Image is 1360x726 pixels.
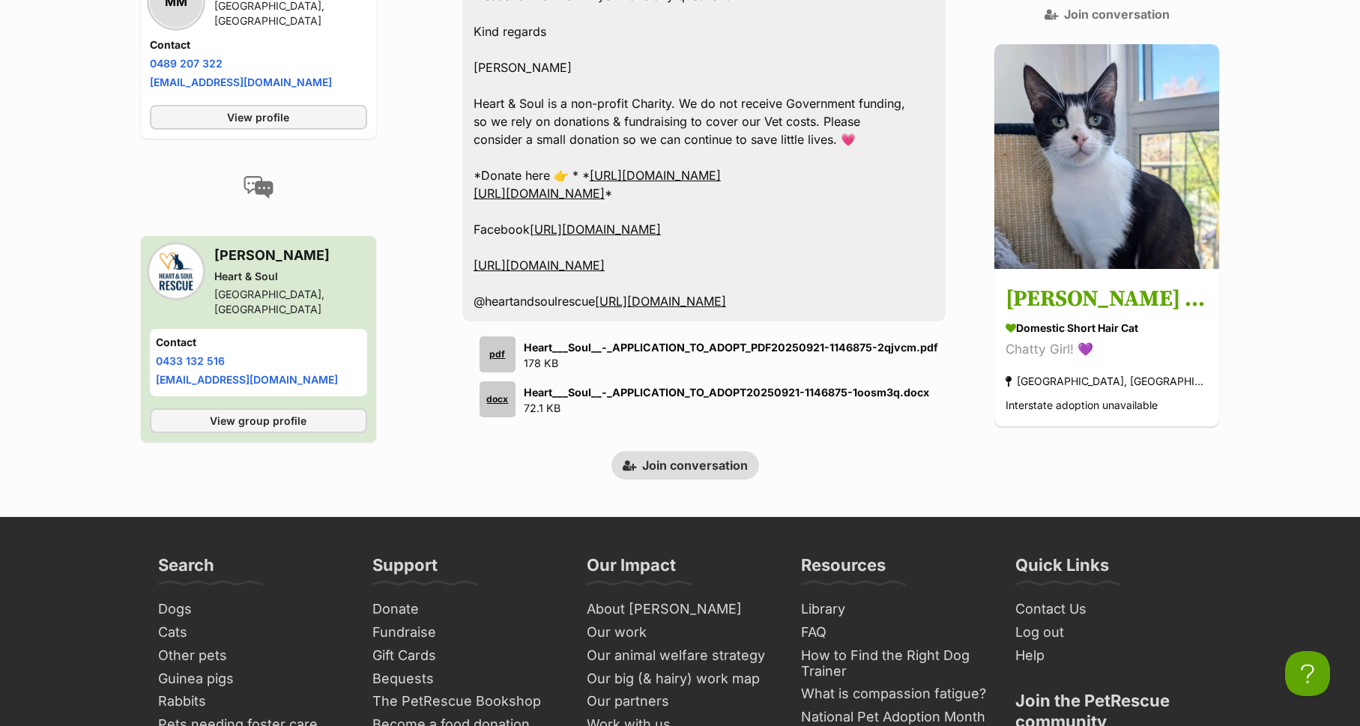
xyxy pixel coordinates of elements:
h3: Our Impact [587,554,676,584]
span: 178 KB [524,357,558,369]
a: Dogs [152,598,351,621]
a: Fundraise [366,621,566,644]
a: View profile [150,105,367,130]
a: pdf [474,336,516,372]
div: Chatty Girl! 💜 [1006,339,1208,360]
h3: [PERSON_NAME] [214,245,367,266]
a: [URL][DOMAIN_NAME] [474,258,605,273]
a: How to Find the Right Dog Trainer [795,644,994,683]
a: [URL][DOMAIN_NAME] [590,168,721,183]
a: FAQ [795,621,994,644]
span: 72.1 KB [524,402,560,414]
strong: Heart___Soul__-_APPLICATION_TO_ADOPT20250921-1146875-1oosm3q.docx [524,386,929,399]
iframe: Help Scout Beacon - Open [1285,651,1330,696]
a: Our partners [581,690,780,713]
a: Our big (& hairy) work map [581,668,780,691]
a: Gift Cards [366,644,566,668]
a: Bequests [366,668,566,691]
a: Join conversation [1045,7,1170,21]
a: Contact Us [1009,598,1209,621]
div: Domestic Short Hair Cat [1006,320,1208,336]
a: Library [795,598,994,621]
a: What is compassion fatigue? [795,683,994,706]
a: docx [474,381,516,417]
a: The PetRescue Bookshop [366,690,566,713]
img: conversation-icon-4a6f8262b818ee0b60e3300018af0b2d0b884aa5de6e9bcb8d3d4eeb1a70a7c4.svg [244,176,273,199]
a: [EMAIL_ADDRESS][DOMAIN_NAME] [156,373,338,386]
a: [URL][DOMAIN_NAME] [474,186,605,201]
a: [URL][DOMAIN_NAME] [595,294,726,309]
a: 0489 207 322 [150,57,223,70]
h3: Quick Links [1015,554,1109,584]
img: Heart & Soul profile pic [150,245,202,297]
span: Interstate adoption unavailable [1006,399,1158,411]
a: View group profile [150,408,367,433]
div: Heart & Soul [214,269,367,284]
strong: Heart___Soul__-_APPLICATION_TO_ADOPT_PDF20250921-1146875-2qjvcm.pdf [524,341,938,354]
a: [PERSON_NAME] 🌹🌹 Domestic Short Hair Cat Chatty Girl! 💜 [GEOGRAPHIC_DATA], [GEOGRAPHIC_DATA] Inte... [994,271,1219,426]
span: View profile [227,109,289,125]
a: Rabbits [152,690,351,713]
a: Join conversation [611,451,759,480]
div: [GEOGRAPHIC_DATA], [GEOGRAPHIC_DATA] [1006,371,1208,391]
img: Francis 🌹🌹 [994,43,1219,268]
a: Log out [1009,621,1209,644]
div: pdf [480,336,516,372]
span: View group profile [210,413,306,429]
a: Our animal welfare strategy [581,644,780,668]
a: [EMAIL_ADDRESS][DOMAIN_NAME] [150,76,332,88]
h4: Contact [156,335,361,350]
a: [URL][DOMAIN_NAME] [530,222,661,237]
div: docx [480,381,516,417]
h3: [PERSON_NAME] 🌹🌹 [1006,282,1208,316]
h4: Contact [150,37,367,52]
a: About [PERSON_NAME] [581,598,780,621]
a: Other pets [152,644,351,668]
a: Our work [581,621,780,644]
a: Help [1009,644,1209,668]
h3: Resources [801,554,886,584]
a: Guinea pigs [152,668,351,691]
h3: Search [158,554,214,584]
div: [GEOGRAPHIC_DATA], [GEOGRAPHIC_DATA] [214,287,367,317]
h3: Support [372,554,438,584]
a: 0433 132 516 [156,354,225,367]
a: Donate [366,598,566,621]
a: Cats [152,621,351,644]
